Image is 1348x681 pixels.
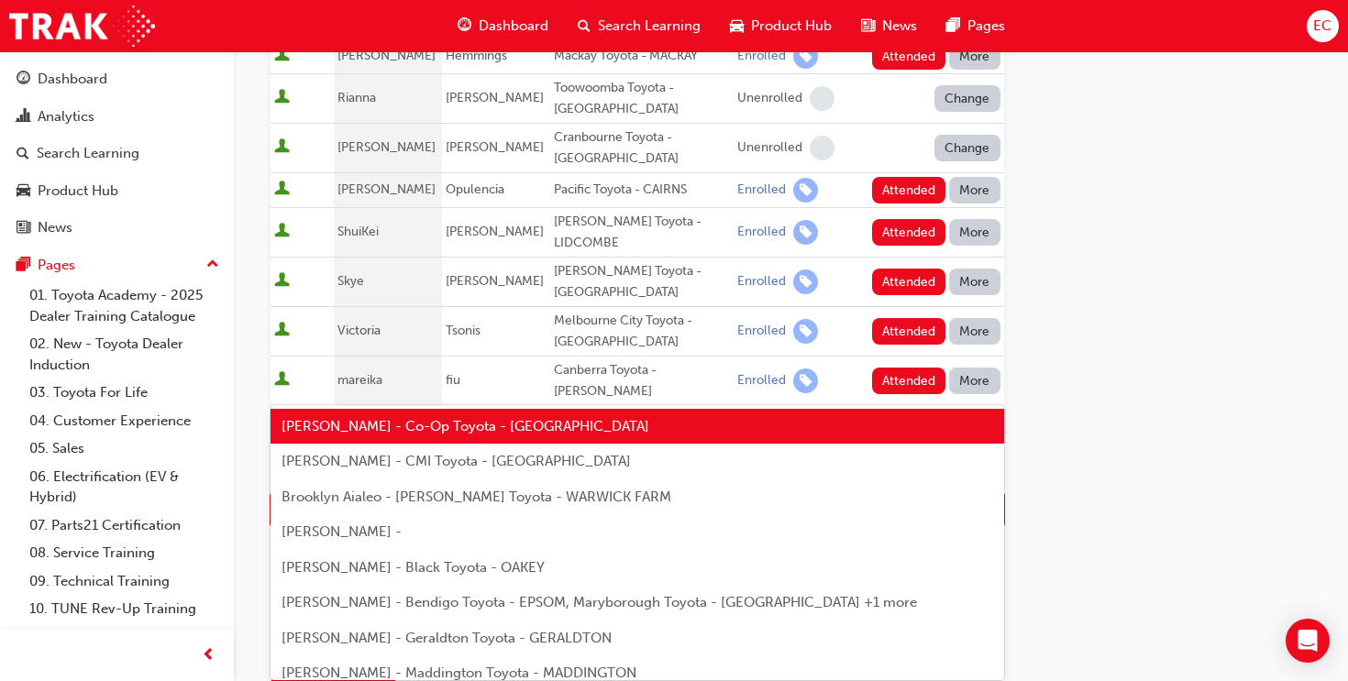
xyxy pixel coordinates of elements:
[737,323,786,340] div: Enrolled
[730,15,744,38] span: car-icon
[554,360,730,401] div: Canberra Toyota - [PERSON_NAME]
[737,273,786,291] div: Enrolled
[274,138,290,157] span: User is active
[793,178,818,203] span: learningRecordVerb_ENROLL-icon
[949,177,1000,203] button: More
[793,368,818,393] span: learningRecordVerb_ENROLL-icon
[554,311,730,352] div: Melbourne City Toyota - [GEOGRAPHIC_DATA]
[446,48,507,63] span: Hemmings
[446,139,544,155] span: [PERSON_NAME]
[446,273,544,289] span: [PERSON_NAME]
[17,258,30,274] span: pages-icon
[810,136,834,160] span: learningRecordVerb_NONE-icon
[22,463,227,511] a: 06. Electrification (EV & Hybrid)
[7,211,227,245] a: News
[274,322,290,340] span: User is active
[17,71,30,88] span: guage-icon
[7,248,227,282] button: Pages
[949,269,1000,295] button: More
[274,89,290,107] span: User is active
[22,281,227,330] a: 01. Toyota Academy - 2025 Dealer Training Catalogue
[22,379,227,407] a: 03. Toyota For Life
[206,253,219,277] span: up-icon
[282,489,671,505] span: Brooklyn Aialeo - [PERSON_NAME] Toyota - WARWICK FARM
[17,146,29,162] span: search-icon
[872,269,946,295] button: Attended
[337,181,436,197] span: [PERSON_NAME]
[22,511,227,540] a: 07. Parts21 Certification
[578,15,591,38] span: search-icon
[337,224,379,239] span: ShuiKei
[282,453,631,469] span: [PERSON_NAME] - CMI Toyota - [GEOGRAPHIC_DATA]
[337,48,436,63] span: [PERSON_NAME]
[554,127,730,169] div: Cranbourne Toyota - [GEOGRAPHIC_DATA]
[282,418,649,434] span: [PERSON_NAME] - Co-Op Toyota - [GEOGRAPHIC_DATA]
[22,595,227,623] a: 10. TUNE Rev-Up Training
[337,372,382,388] span: mareika
[446,181,504,197] span: Opulencia
[274,223,290,241] span: User is active
[563,7,715,45] a: search-iconSearch Learning
[337,139,436,155] span: [PERSON_NAME]
[554,46,730,67] div: Mackay Toyota - MACKAY
[715,7,846,45] a: car-iconProduct Hub
[17,220,30,236] span: news-icon
[282,594,917,610] span: [PERSON_NAME] - Bendigo Toyota - EPSOM, Maryborough Toyota - [GEOGRAPHIC_DATA] +1 more
[22,330,227,379] a: 02. New - Toyota Dealer Induction
[446,323,481,338] span: Tsonis
[946,15,960,38] span: pages-icon
[202,644,215,667] span: prev-icon
[7,137,227,170] a: Search Learning
[737,224,786,241] div: Enrolled
[872,368,946,394] button: Attended
[872,219,946,246] button: Attended
[446,224,544,239] span: [PERSON_NAME]
[274,47,290,65] span: User is active
[598,16,701,37] span: Search Learning
[737,181,786,199] div: Enrolled
[337,323,381,338] span: Victoria
[737,372,786,390] div: Enrolled
[554,180,730,201] div: Pacific Toyota - CAIRNS
[38,255,75,276] div: Pages
[282,523,402,540] span: [PERSON_NAME] -
[274,371,290,390] span: User is active
[443,7,563,45] a: guage-iconDashboard
[793,44,818,69] span: learningRecordVerb_ENROLL-icon
[949,318,1000,345] button: More
[751,16,832,37] span: Product Hub
[932,7,1020,45] a: pages-iconPages
[737,139,802,157] div: Unenrolled
[554,78,730,119] div: Toowoomba Toyota - [GEOGRAPHIC_DATA]
[22,434,227,463] a: 05. Sales
[793,220,818,245] span: learningRecordVerb_ENROLL-icon
[274,272,290,291] span: User is active
[934,135,1000,161] button: Change
[446,372,460,388] span: fiu
[7,59,227,248] button: DashboardAnalyticsSearch LearningProduct HubNews
[282,665,636,681] span: [PERSON_NAME] - Maddington Toyota - MADDINGTON
[9,5,155,47] a: Trak
[861,15,875,38] span: news-icon
[337,90,376,105] span: Rianna
[949,43,1000,70] button: More
[282,559,545,576] span: [PERSON_NAME] - Black Toyota - OAKEY
[872,177,946,203] button: Attended
[282,630,612,646] span: [PERSON_NAME] - Geraldton Toyota - GERALDTON
[793,319,818,344] span: learningRecordVerb_ENROLL-icon
[38,217,72,238] div: News
[1307,10,1339,42] button: EC
[872,318,946,345] button: Attended
[7,174,227,208] a: Product Hub
[38,181,118,202] div: Product Hub
[934,85,1000,112] button: Change
[22,407,227,435] a: 04. Customer Experience
[810,86,834,111] span: learningRecordVerb_NONE-icon
[17,183,30,200] span: car-icon
[479,16,548,37] span: Dashboard
[872,43,946,70] button: Attended
[38,106,94,127] div: Analytics
[737,48,786,65] div: Enrolled
[17,109,30,126] span: chart-icon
